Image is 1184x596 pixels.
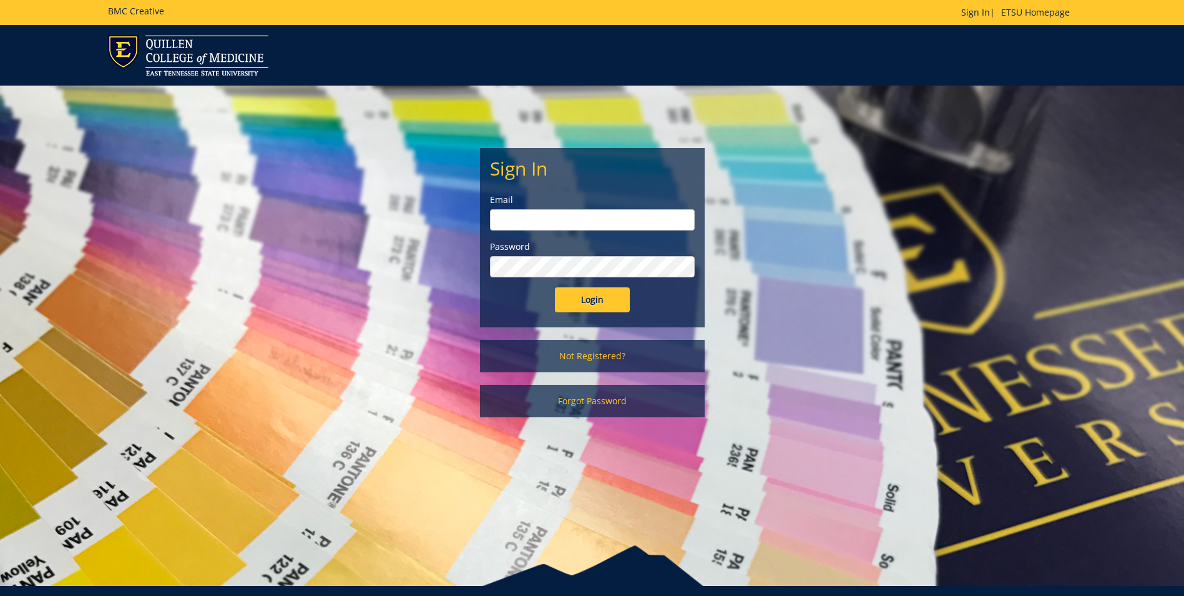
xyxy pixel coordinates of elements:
[490,158,695,179] h2: Sign In
[555,287,630,312] input: Login
[961,6,1076,19] p: |
[480,340,705,372] a: Not Registered?
[108,6,164,16] h5: BMC Creative
[995,6,1076,18] a: ETSU Homepage
[490,241,695,253] label: Password
[490,194,695,206] label: Email
[480,385,705,417] a: Forgot Password
[108,35,268,76] img: ETSU logo
[961,6,990,18] a: Sign In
